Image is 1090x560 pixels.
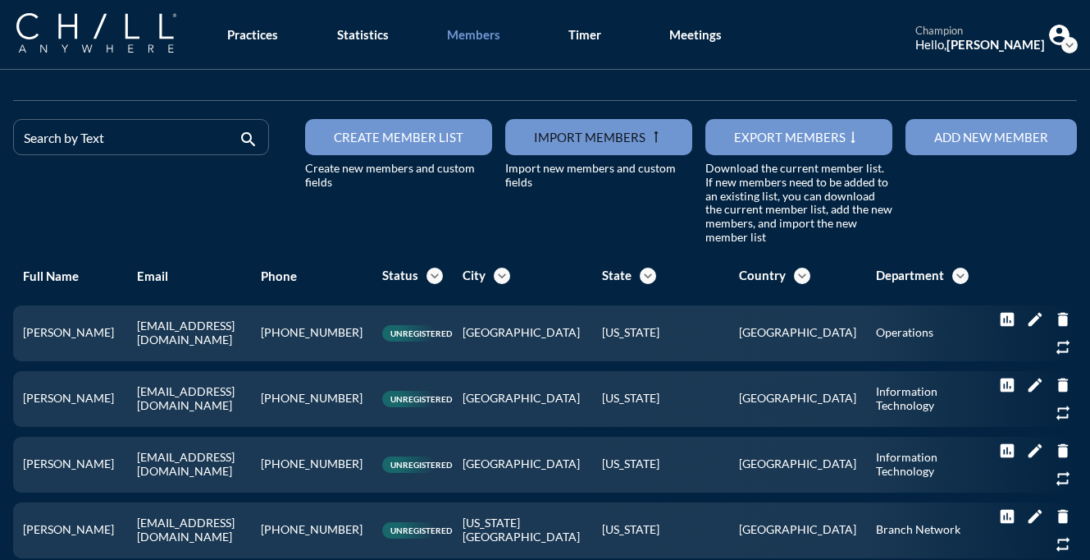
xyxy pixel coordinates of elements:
[1054,338,1072,356] i: repeat
[13,305,127,361] td: [PERSON_NAME]
[251,305,372,361] td: [PHONE_NUMBER]
[505,162,692,190] div: Import new members and custom fields
[13,100,1077,101] div: Members List
[866,437,983,493] td: Information Technology
[1054,442,1072,460] i: delete
[137,269,241,283] div: Email
[998,376,1016,394] i: insert_chart
[1054,535,1072,553] i: repeat
[602,268,632,282] div: State
[426,268,443,284] i: expand_more
[127,503,251,558] td: [EMAIL_ADDRESS][DOMAIN_NAME]
[1054,310,1072,328] i: delete
[1026,310,1044,328] i: edit
[305,162,492,190] div: Create new members and custom fields
[23,269,117,283] div: Full Name
[866,503,983,558] td: Branch Network
[946,37,1045,52] strong: [PERSON_NAME]
[251,371,372,427] td: [PHONE_NUMBER]
[1026,442,1044,460] i: edit
[337,27,389,42] div: Statistics
[739,268,786,282] div: Country
[251,437,372,493] td: [PHONE_NUMBER]
[705,119,892,155] button: export members
[334,130,463,145] div: Create member list
[261,269,363,283] div: Phone
[382,268,418,282] div: Status
[505,119,692,155] button: import members
[592,437,729,493] td: [US_STATE]
[1026,376,1044,394] i: edit
[1054,470,1072,488] i: repeat
[390,328,452,338] span: unregistered
[592,503,729,558] td: [US_STATE]
[453,503,591,558] td: [US_STATE][GEOGRAPHIC_DATA]
[729,503,866,558] td: [GEOGRAPHIC_DATA]
[13,503,127,558] td: [PERSON_NAME]
[453,371,591,427] td: [GEOGRAPHIC_DATA]
[705,162,892,245] div: Download the current member list. If new members need to be added to an existing list, you can do...
[1054,507,1072,526] i: delete
[16,13,209,55] a: Company Logo
[998,507,1016,526] i: insert_chart
[390,394,452,404] span: unregistered
[729,371,866,427] td: [GEOGRAPHIC_DATA]
[13,437,127,493] td: [PERSON_NAME]
[934,130,1048,145] div: Add new member
[905,119,1077,155] button: Add new member
[305,119,492,155] button: Create member list
[24,134,235,154] input: Search by Text
[729,437,866,493] td: [GEOGRAPHIC_DATA]
[127,437,251,493] td: [EMAIL_ADDRESS][DOMAIN_NAME]
[494,268,510,284] i: expand_more
[952,268,969,284] i: expand_more
[390,460,452,470] span: unregistered
[127,305,251,361] td: [EMAIL_ADDRESS][DOMAIN_NAME]
[453,437,591,493] td: [GEOGRAPHIC_DATA]
[1026,507,1044,526] i: edit
[794,268,810,284] i: expand_more
[915,37,1045,52] div: Hello,
[239,130,258,149] i: search
[13,371,127,427] td: [PERSON_NAME]
[669,27,722,42] div: Meetings
[1049,25,1069,45] img: Profile icon
[568,27,601,42] div: Timer
[16,13,176,53] img: Company Logo
[998,442,1016,460] i: insert_chart
[251,503,372,558] td: [PHONE_NUMBER]
[453,305,591,361] td: [GEOGRAPHIC_DATA]
[1054,404,1072,422] i: repeat
[846,130,860,145] i: trending_flat
[463,268,486,282] div: City
[998,310,1016,328] i: insert_chart
[592,371,729,427] td: [US_STATE]
[915,25,1045,38] div: champion
[866,371,983,427] td: Information Technology
[866,305,983,361] td: Operations
[734,130,846,145] span: export members
[127,371,251,427] td: [EMAIL_ADDRESS][DOMAIN_NAME]
[1054,376,1072,394] i: delete
[447,27,500,42] div: Members
[390,526,452,535] span: unregistered
[640,268,656,284] i: expand_more
[592,305,729,361] td: [US_STATE]
[227,27,278,42] div: Practices
[729,305,866,361] td: [GEOGRAPHIC_DATA]
[1061,37,1078,53] i: expand_more
[876,268,944,282] div: Department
